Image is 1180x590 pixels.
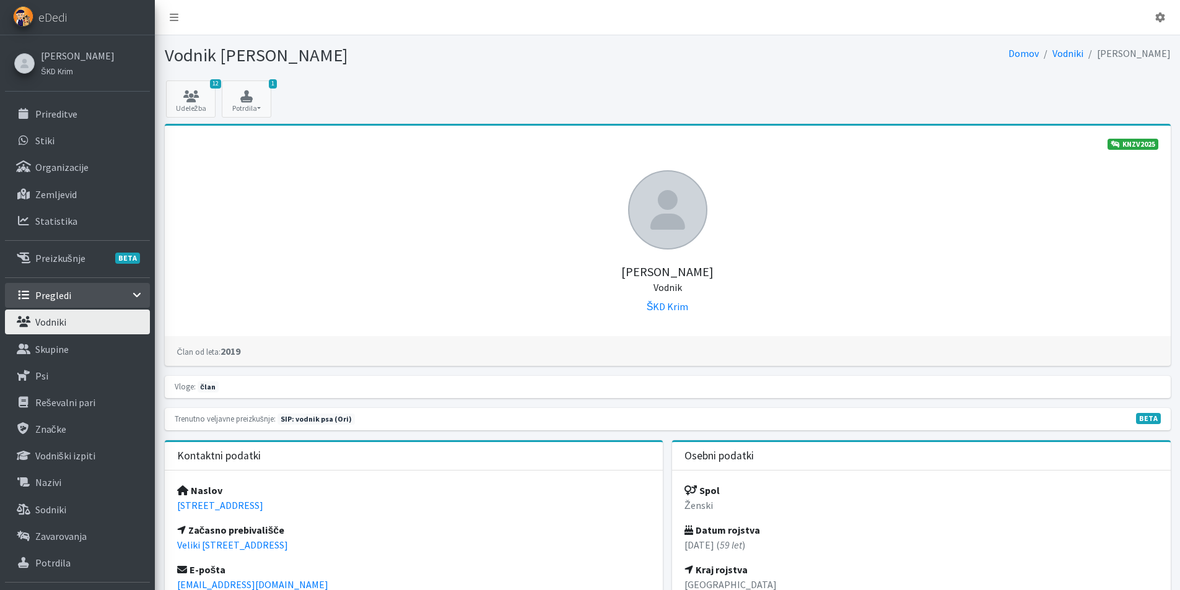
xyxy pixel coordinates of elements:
small: Vodnik [653,281,682,293]
h1: Vodnik [PERSON_NAME] [165,45,663,66]
a: Nazivi [5,470,150,495]
a: Potrdila [5,550,150,575]
strong: Naslov [177,484,222,497]
p: Značke [35,423,66,435]
small: ŠKD Krim [41,66,73,76]
small: Vloge: [175,381,196,391]
a: ŠKD Krim [41,63,115,78]
p: Vodniki [35,316,66,328]
p: Stiki [35,134,55,147]
p: [DATE] ( ) [684,537,1158,552]
a: Zavarovanja [5,524,150,549]
p: Sodniki [35,503,66,516]
strong: 2019 [177,345,240,357]
a: Značke [5,417,150,441]
span: član [198,381,219,393]
p: Nazivi [35,476,61,488]
a: KNZV2025 [1108,139,1158,150]
span: V fazi razvoja [1136,413,1161,424]
a: [STREET_ADDRESS] [177,499,263,511]
p: Pregledi [35,289,71,302]
strong: Kraj rojstva [684,563,748,576]
p: Zavarovanja [35,530,87,542]
a: Vodniki [5,310,150,334]
a: Domov [1008,47,1039,59]
img: eDedi [13,6,33,27]
strong: Začasno prebivališče [177,524,285,536]
small: Član od leta: [177,347,221,357]
p: Ženski [684,498,1158,513]
a: [PERSON_NAME] [41,48,115,63]
span: Naslednja preizkušnja: jesen 2026 [278,414,355,425]
span: BETA [115,253,140,264]
a: Stiki [5,128,150,153]
span: 1 [269,79,277,89]
button: 1 Potrdila [222,80,271,118]
a: Psi [5,363,150,388]
a: Reševalni pari [5,390,150,415]
a: Zemljevid [5,182,150,207]
a: Statistika [5,209,150,233]
a: Pregledi [5,283,150,308]
li: [PERSON_NAME] [1083,45,1171,63]
p: Statistika [35,215,77,227]
p: Vodniški izpiti [35,449,95,462]
span: 12 [210,79,221,89]
a: Prireditve [5,102,150,126]
a: Vodniki [1052,47,1083,59]
p: Preizkušnje [35,252,85,264]
p: Skupine [35,343,69,355]
h5: [PERSON_NAME] [177,249,1158,294]
p: Organizacije [35,161,89,173]
span: eDedi [38,8,67,27]
h3: Kontaktni podatki [177,449,261,462]
a: Veliki [STREET_ADDRESS] [177,539,288,551]
a: Skupine [5,337,150,362]
em: 59 let [720,539,742,551]
a: Sodniki [5,497,150,522]
strong: Datum rojstva [684,524,760,536]
p: Psi [35,370,48,382]
p: Prireditve [35,108,77,120]
p: Reševalni pari [35,396,95,409]
a: ŠKD Krim [647,300,689,313]
a: Organizacije [5,155,150,180]
a: PreizkušnjeBETA [5,246,150,271]
h3: Osebni podatki [684,449,754,462]
strong: E-pošta [177,563,226,576]
p: Potrdila [35,557,71,569]
small: Trenutno veljavne preizkušnje: [175,414,276,423]
p: Zemljevid [35,188,77,201]
strong: Spol [684,484,720,497]
a: Vodniški izpiti [5,443,150,468]
a: 12 Udeležba [166,80,216,118]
